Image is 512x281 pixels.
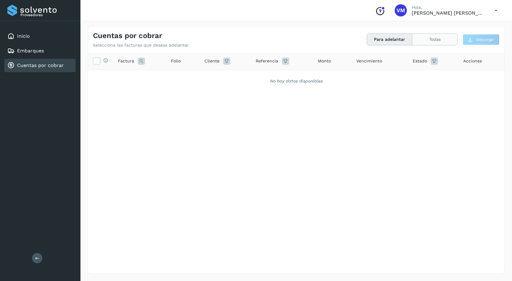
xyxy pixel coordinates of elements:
div: No hay datos disponibles [96,78,496,84]
span: Monto [318,58,331,64]
div: Cuentas por cobrar [4,59,76,72]
button: Todas [412,34,457,45]
div: Inicio [4,30,76,43]
p: Hola, [412,5,485,10]
button: Descargar [463,34,500,45]
p: Víctor Manuel Hernández Moreno [412,10,485,16]
span: Folio [171,58,181,64]
span: Factura [118,58,134,64]
span: Descargar [476,37,494,42]
p: Selecciona las facturas que deseas adelantar [93,43,189,48]
a: Embarques [17,48,44,54]
a: Cuentas por cobrar [17,62,64,68]
button: Para adelantar [367,34,412,45]
p: Proveedores [20,13,73,17]
span: Referencia [256,58,278,64]
span: Estado [413,58,427,64]
span: Cliente [204,58,219,64]
a: Inicio [17,33,30,39]
span: Acciones [463,58,482,64]
div: Embarques [4,44,76,58]
h4: Cuentas por cobrar [93,31,162,40]
span: Vencimiento [356,58,382,64]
